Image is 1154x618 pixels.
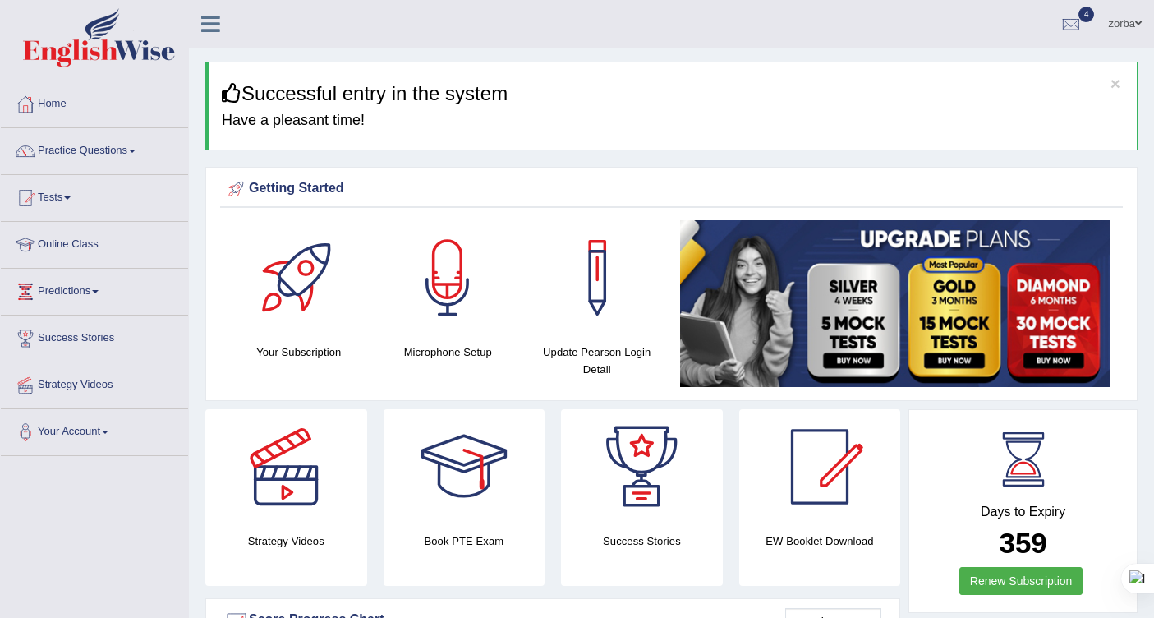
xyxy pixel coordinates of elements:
h4: Update Pearson Login Detail [531,344,664,378]
h4: Strategy Videos [205,533,367,550]
button: × [1110,75,1120,92]
h3: Successful entry in the system [222,83,1124,104]
b: 359 [999,527,1046,559]
a: Practice Questions [1,128,188,169]
span: 4 [1078,7,1095,22]
h4: Days to Expiry [927,505,1119,519]
h4: Microphone Setup [382,344,515,361]
h4: Book PTE Exam [384,533,545,550]
a: Predictions [1,269,188,310]
a: Success Stories [1,316,188,357]
img: small5.jpg [680,220,1111,387]
a: Renew Subscription [959,567,1083,595]
h4: Your Subscription [232,344,366,361]
a: Your Account [1,409,188,450]
a: Strategy Videos [1,362,188,404]
h4: Have a pleasant time! [222,113,1124,129]
div: Getting Started [224,177,1119,201]
h4: EW Booklet Download [739,533,901,550]
a: Home [1,81,188,122]
h4: Success Stories [561,533,723,550]
a: Online Class [1,222,188,263]
a: Tests [1,175,188,216]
